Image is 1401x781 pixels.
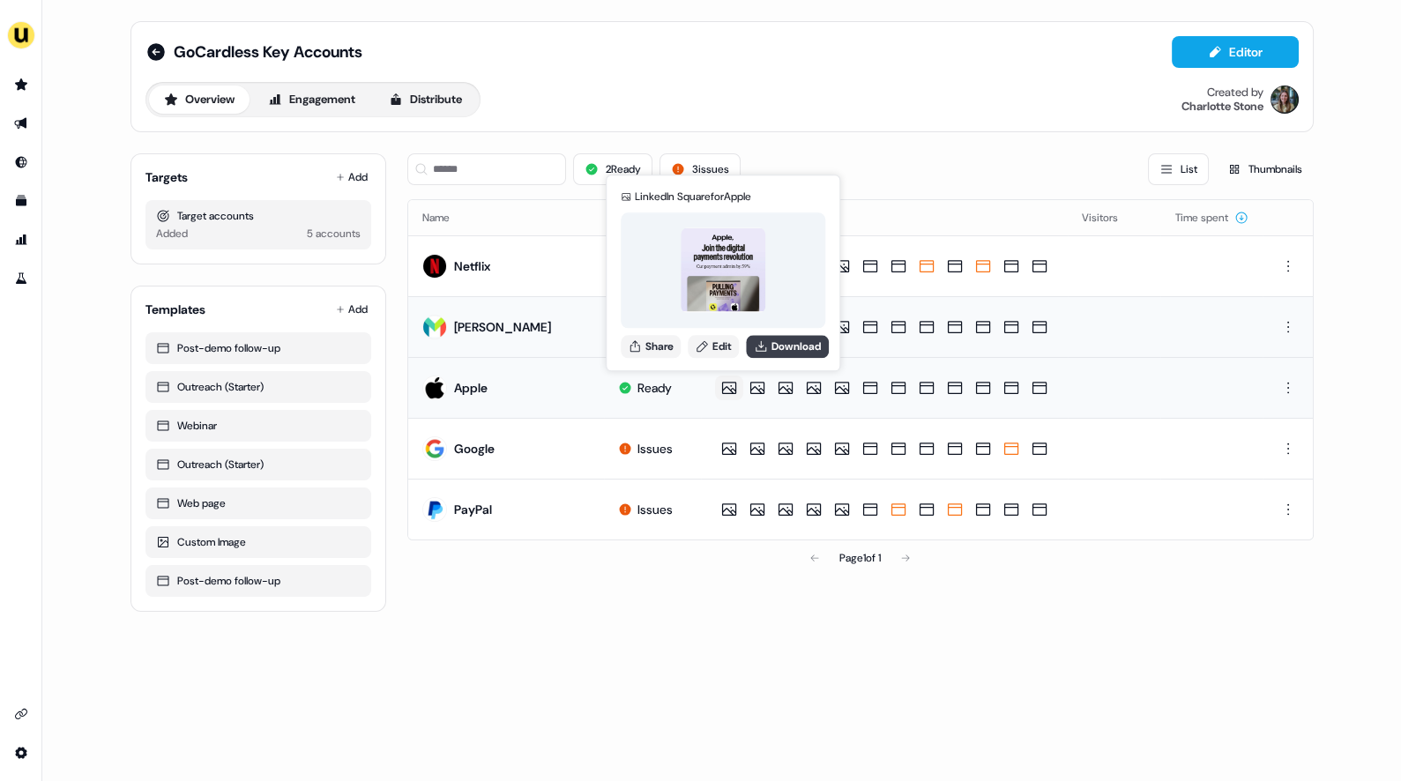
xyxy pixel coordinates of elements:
[422,202,471,234] button: Name
[149,86,250,114] button: Overview
[374,86,477,114] button: Distribute
[7,148,35,176] a: Go to Inbound
[145,301,205,318] div: Templates
[573,153,652,185] button: 2Ready
[454,257,490,275] div: Netflix
[454,440,495,457] div: Google
[1174,202,1248,234] button: Time spent
[253,86,370,114] button: Engagement
[1207,86,1263,100] div: Created by
[454,501,492,518] div: PayPal
[156,572,361,590] div: Post-demo follow-up
[145,168,188,186] div: Targets
[746,335,829,358] button: Download
[1082,202,1139,234] button: Visitors
[7,187,35,215] a: Go to templates
[688,335,739,358] a: Edit
[454,379,488,397] div: Apple
[156,339,361,357] div: Post-demo follow-up
[156,533,361,551] div: Custom Image
[621,335,681,358] button: Share
[156,456,361,473] div: Outreach (Starter)
[7,739,35,767] a: Go to integrations
[701,200,1068,235] th: Assets
[1172,36,1299,68] button: Editor
[156,417,361,435] div: Webinar
[332,165,371,190] button: Add
[635,188,751,205] div: LinkedIn Square for Apple
[637,379,672,397] div: Ready
[637,501,673,518] div: Issues
[1181,100,1263,114] div: Charlotte Stone
[332,297,371,322] button: Add
[1172,45,1299,63] a: Editor
[156,225,188,242] div: Added
[307,225,361,242] div: 5 accounts
[156,378,361,396] div: Outreach (Starter)
[156,495,361,512] div: Web page
[1271,86,1299,114] img: Charlotte
[156,207,361,225] div: Target accounts
[174,41,362,63] span: GoCardless Key Accounts
[637,440,673,457] div: Issues
[7,226,35,254] a: Go to attribution
[839,549,881,567] div: Page 1 of 1
[7,700,35,728] a: Go to integrations
[682,227,765,313] img: asset preview
[660,153,741,185] button: 3issues
[7,109,35,138] a: Go to outbound experience
[1216,153,1314,185] button: Thumbnails
[7,264,35,293] a: Go to experiments
[7,71,35,99] a: Go to prospects
[454,318,551,336] div: [PERSON_NAME]
[1148,153,1209,185] button: List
